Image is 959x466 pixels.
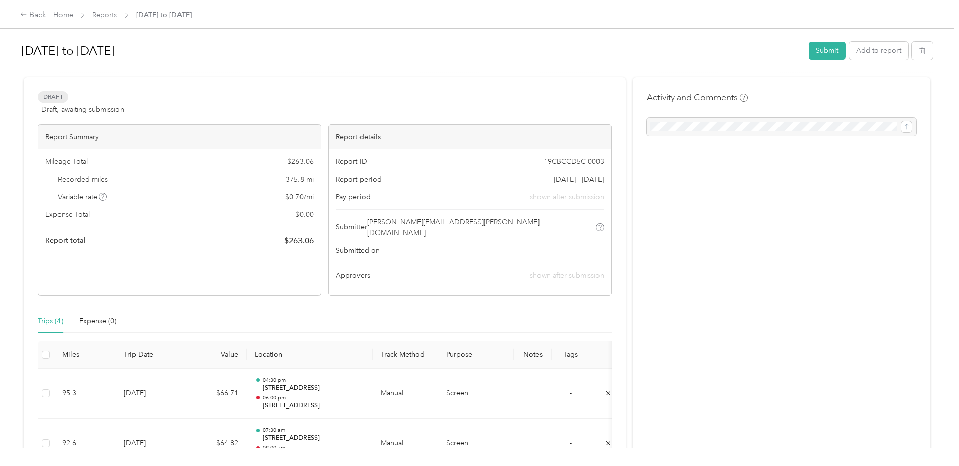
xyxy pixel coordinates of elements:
[329,125,611,149] div: Report details
[373,369,438,419] td: Manual
[58,192,107,202] span: Variable rate
[263,394,365,401] p: 06:00 pm
[247,341,373,369] th: Location
[373,341,438,369] th: Track Method
[809,42,846,60] button: Submit
[285,192,314,202] span: $ 0.70 / mi
[54,369,115,419] td: 95.3
[438,369,514,419] td: Screen
[92,11,117,19] a: Reports
[336,222,367,232] span: Submitter
[115,369,186,419] td: [DATE]
[263,377,365,384] p: 04:30 pm
[263,384,365,393] p: [STREET_ADDRESS]
[45,235,86,246] span: Report total
[514,341,552,369] th: Notes
[544,156,604,167] span: 19CBCCD5C-0003
[38,125,321,149] div: Report Summary
[336,174,382,185] span: Report period
[115,341,186,369] th: Trip Date
[530,192,604,202] span: shown after submission
[286,174,314,185] span: 375.8 mi
[263,434,365,443] p: [STREET_ADDRESS]
[53,11,73,19] a: Home
[45,209,90,220] span: Expense Total
[438,341,514,369] th: Purpose
[602,245,604,256] span: -
[263,401,365,411] p: [STREET_ADDRESS]
[41,104,124,115] span: Draft, awaiting submission
[367,217,594,238] span: [PERSON_NAME][EMAIL_ADDRESS][PERSON_NAME][DOMAIN_NAME]
[570,389,572,397] span: -
[336,192,371,202] span: Pay period
[295,209,314,220] span: $ 0.00
[79,316,116,327] div: Expense (0)
[38,316,63,327] div: Trips (4)
[21,39,802,63] h1: Sept 29 to Oct 3rd
[186,369,247,419] td: $66.71
[647,91,748,104] h4: Activity and Comments
[284,235,314,247] span: $ 263.06
[54,341,115,369] th: Miles
[263,444,365,451] p: 09:00 am
[287,156,314,167] span: $ 263.06
[570,439,572,447] span: -
[552,341,589,369] th: Tags
[38,91,68,103] span: Draft
[336,245,380,256] span: Submitted on
[530,271,604,280] span: shown after submission
[336,270,370,281] span: Approvers
[554,174,604,185] span: [DATE] - [DATE]
[336,156,367,167] span: Report ID
[58,174,108,185] span: Recorded miles
[45,156,88,167] span: Mileage Total
[849,42,908,60] button: Add to report
[136,10,192,20] span: [DATE] to [DATE]
[186,341,247,369] th: Value
[263,427,365,434] p: 07:30 am
[20,9,46,21] div: Back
